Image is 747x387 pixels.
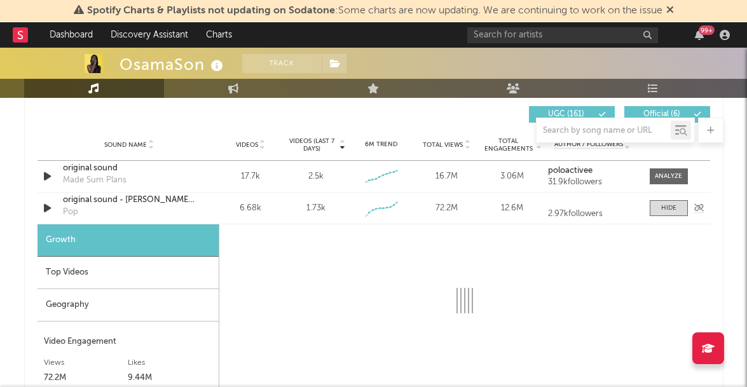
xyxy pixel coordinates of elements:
[38,224,219,257] div: Growth
[38,257,219,289] div: Top Videos
[44,370,128,386] div: 72.2M
[63,194,196,207] a: original sound - [PERSON_NAME] fr
[221,170,280,183] div: 17.7k
[286,137,338,153] span: Videos (last 7 days)
[624,106,710,123] button: Official(6)
[554,140,623,149] span: Author / Followers
[699,25,715,35] div: 99 +
[87,6,662,16] span: : Some charts are now updating. We are continuing to work on the issue
[352,140,411,149] div: 6M Trend
[537,126,671,136] input: Search by song name or URL
[308,170,324,183] div: 2.5k
[102,22,197,48] a: Discovery Assistant
[548,210,636,219] div: 2.97k followers
[44,355,128,370] div: Views
[242,54,322,73] button: Track
[537,111,596,118] span: UGC ( 161 )
[87,6,335,16] span: Spotify Charts & Playlists not updating on Sodatone
[483,202,542,215] div: 12.6M
[63,206,78,219] div: Pop
[197,22,241,48] a: Charts
[417,202,476,215] div: 72.2M
[306,202,326,215] div: 1.73k
[236,141,258,149] span: Videos
[548,166,636,175] a: poloactivee
[695,30,704,40] button: 99+
[120,54,226,75] div: OsamaSon
[483,170,542,183] div: 3.06M
[221,202,280,215] div: 6.68k
[467,27,658,43] input: Search for artists
[423,141,463,149] span: Total Views
[483,137,534,153] span: Total Engagements
[417,170,476,183] div: 16.7M
[529,106,615,123] button: UGC(161)
[666,6,674,16] span: Dismiss
[38,289,219,322] div: Geography
[63,174,127,187] div: Made Sum Plans
[548,166,593,175] strong: poloactivee
[104,141,147,149] span: Sound Name
[548,178,636,187] div: 31.9k followers
[63,162,196,175] a: original sound
[44,334,212,350] div: Video Engagement
[128,370,212,386] div: 9.44M
[633,111,691,118] span: Official ( 6 )
[41,22,102,48] a: Dashboard
[128,355,212,370] div: Likes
